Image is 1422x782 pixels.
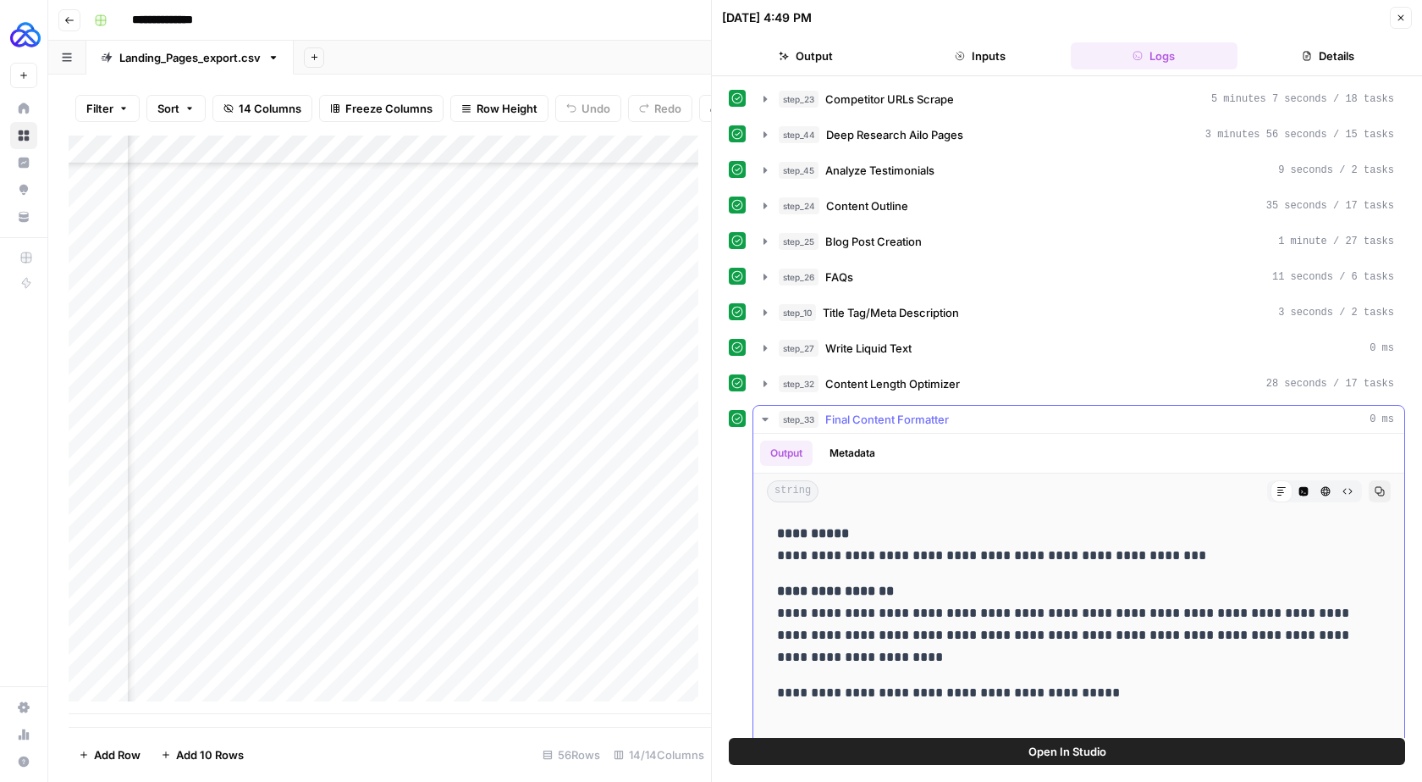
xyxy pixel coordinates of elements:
[753,263,1404,291] button: 11 seconds / 6 tasks
[10,19,41,50] img: AUQ Logo
[581,100,610,117] span: Undo
[753,335,1404,362] button: 0 ms
[212,95,312,122] button: 14 Columns
[157,100,179,117] span: Sort
[779,340,818,357] span: step_27
[825,375,960,392] span: Content Length Optimizer
[826,126,963,143] span: Deep Research Ailo Pages
[176,746,244,763] span: Add 10 Rows
[1211,92,1394,107] span: 5 minutes 7 seconds / 18 tasks
[69,741,151,768] button: Add Row
[823,304,959,321] span: Title Tag/Meta Description
[10,721,37,748] a: Usage
[86,41,294,75] a: Landing_Pages_export.csv
[607,741,711,768] div: 14/14 Columns
[779,304,816,321] span: step_10
[10,694,37,721] a: Settings
[779,126,819,143] span: step_44
[825,340,912,357] span: Write Liquid Text
[10,149,37,176] a: Insights
[753,192,1404,219] button: 35 seconds / 17 tasks
[450,95,548,122] button: Row Height
[10,95,37,122] a: Home
[10,748,37,775] button: Help + Support
[1272,269,1394,285] span: 11 seconds / 6 tasks
[779,375,818,392] span: step_32
[119,49,261,66] div: Landing_Pages_export.csv
[10,176,37,203] a: Opportunities
[779,91,818,108] span: step_23
[10,14,37,56] button: Workspace: AUQ
[86,100,113,117] span: Filter
[753,299,1404,326] button: 3 seconds / 2 tasks
[753,157,1404,184] button: 9 seconds / 2 tasks
[1278,305,1394,320] span: 3 seconds / 2 tasks
[760,441,813,466] button: Output
[555,95,621,122] button: Undo
[779,233,818,250] span: step_25
[1205,127,1394,142] span: 3 minutes 56 seconds / 15 tasks
[1244,42,1412,69] button: Details
[1278,234,1394,249] span: 1 minute / 27 tasks
[779,411,818,428] span: step_33
[1028,743,1106,760] span: Open In Studio
[753,228,1404,255] button: 1 minute / 27 tasks
[1278,163,1394,178] span: 9 seconds / 2 tasks
[753,370,1404,397] button: 28 seconds / 17 tasks
[654,100,681,117] span: Redo
[477,100,537,117] span: Row Height
[1370,341,1394,356] span: 0 ms
[345,100,433,117] span: Freeze Columns
[1071,42,1238,69] button: Logs
[722,42,890,69] button: Output
[826,197,908,214] span: Content Outline
[628,95,692,122] button: Redo
[767,480,818,502] span: string
[753,121,1404,148] button: 3 minutes 56 seconds / 15 tasks
[896,42,1064,69] button: Inputs
[1266,376,1394,391] span: 28 seconds / 17 tasks
[825,233,922,250] span: Blog Post Creation
[1370,412,1394,427] span: 0 ms
[75,95,140,122] button: Filter
[1266,198,1394,214] span: 35 seconds / 17 tasks
[10,122,37,149] a: Browse
[825,411,949,428] span: Final Content Formatter
[825,91,954,108] span: Competitor URLs Scrape
[819,441,885,466] button: Metadata
[146,95,206,122] button: Sort
[10,203,37,230] a: Your Data
[753,406,1404,433] button: 0 ms
[319,95,444,122] button: Freeze Columns
[753,86,1404,113] button: 5 minutes 7 seconds / 18 tasks
[239,100,301,117] span: 14 Columns
[779,269,818,286] span: step_26
[779,197,819,214] span: step_24
[825,269,853,286] span: FAQs
[94,746,141,763] span: Add Row
[779,162,818,179] span: step_45
[722,9,812,26] div: [DATE] 4:49 PM
[825,162,934,179] span: Analyze Testimonials
[151,741,254,768] button: Add 10 Rows
[729,738,1405,765] button: Open In Studio
[536,741,607,768] div: 56 Rows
